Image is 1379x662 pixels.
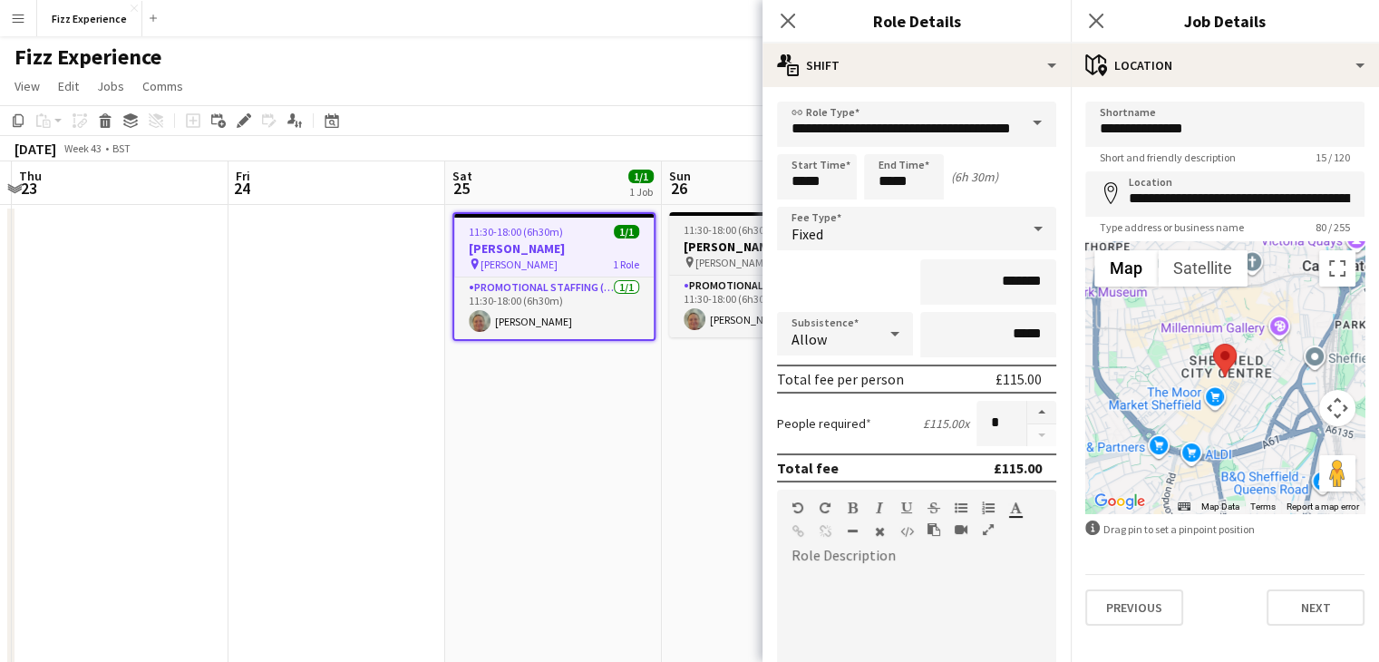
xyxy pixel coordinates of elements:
button: Map Data [1201,501,1239,513]
span: 11:30-18:00 (6h30m) [469,225,563,239]
button: Show satellite imagery [1158,250,1248,287]
span: Jobs [97,78,124,94]
button: Italic [873,501,886,515]
label: People required [777,415,871,432]
button: Text Color [1009,501,1022,515]
span: 1 Role [613,258,639,271]
app-job-card: 11:30-18:00 (6h30m)1/1[PERSON_NAME] [PERSON_NAME]1 RolePromotional Staffing (Brand Ambassadors)1/... [452,212,656,341]
span: 25 [450,178,472,199]
h3: [PERSON_NAME] [454,240,654,257]
button: Undo [791,501,804,515]
a: View [7,74,47,98]
button: Ordered List [982,501,995,515]
div: Total fee [777,459,839,477]
h3: Role Details [762,9,1071,33]
a: Report a map error [1287,501,1359,511]
button: Show street map [1094,250,1158,287]
app-card-role: Promotional Staffing (Brand Ambassadors)1/111:30-18:00 (6h30m)[PERSON_NAME] [669,276,872,337]
span: [PERSON_NAME] [695,256,772,269]
a: Edit [51,74,86,98]
button: Strikethrough [927,501,940,515]
button: Toggle fullscreen view [1319,250,1355,287]
span: Short and friendly description [1085,151,1250,164]
img: Google [1090,490,1150,513]
a: Terms (opens in new tab) [1250,501,1276,511]
button: Drag Pegman onto the map to open Street View [1319,455,1355,492]
button: Fizz Experience [37,1,142,36]
div: £115.00 [995,370,1042,388]
button: Redo [819,501,831,515]
button: Bold [846,501,859,515]
button: Underline [900,501,913,515]
div: £115.00 x [923,415,969,432]
button: HTML Code [900,524,913,539]
button: Insert video [955,522,967,537]
span: 26 [666,178,691,199]
span: Thu [19,168,42,184]
div: Shift [762,44,1071,87]
span: 11:30-18:00 (6h30m) [684,223,778,237]
h1: Fizz Experience [15,44,161,71]
a: Jobs [90,74,131,98]
span: Week 43 [60,141,105,155]
span: 15 / 120 [1301,151,1364,164]
span: [PERSON_NAME] [481,258,558,271]
h3: [PERSON_NAME] [669,239,872,255]
span: Comms [142,78,183,94]
span: Edit [58,78,79,94]
h3: Job Details [1071,9,1379,33]
span: Allow [791,330,827,348]
span: Sun [669,168,691,184]
button: Clear Formatting [873,524,886,539]
span: 1/1 [628,170,654,183]
a: Open this area in Google Maps (opens a new window) [1090,490,1150,513]
div: 1 Job [629,185,653,199]
div: £115.00 [994,459,1042,477]
app-job-card: 11:30-18:00 (6h30m)1/1[PERSON_NAME] [PERSON_NAME]1 RolePromotional Staffing (Brand Ambassadors)1/... [669,212,872,337]
span: 80 / 255 [1301,220,1364,234]
div: [DATE] [15,140,56,158]
span: Fixed [791,225,823,243]
button: Increase [1027,401,1056,424]
button: Next [1267,589,1364,626]
span: View [15,78,40,94]
button: Horizontal Line [846,524,859,539]
app-card-role: Promotional Staffing (Brand Ambassadors)1/111:30-18:00 (6h30m)[PERSON_NAME] [454,277,654,339]
span: Fri [236,168,250,184]
button: Unordered List [955,501,967,515]
div: (6h 30m) [951,169,998,185]
button: Fullscreen [982,522,995,537]
div: Drag pin to set a pinpoint position [1085,521,1364,538]
span: 24 [233,178,250,199]
span: Type address or business name [1085,220,1258,234]
button: Previous [1085,589,1183,626]
span: Sat [452,168,472,184]
a: Comms [135,74,190,98]
div: Total fee per person [777,370,904,388]
button: Map camera controls [1319,390,1355,426]
button: Keyboard shortcuts [1178,501,1190,513]
span: 1/1 [614,225,639,239]
div: BST [112,141,131,155]
span: 23 [16,178,42,199]
div: Location [1071,44,1379,87]
button: Paste as plain text [927,522,940,537]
